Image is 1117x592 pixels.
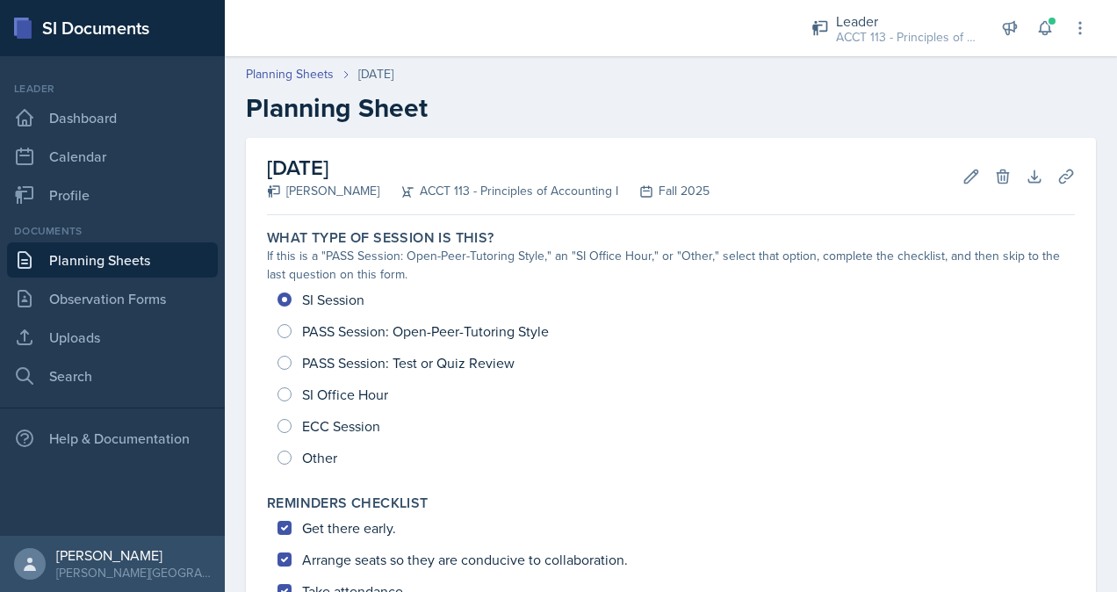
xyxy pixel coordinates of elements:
[7,100,218,135] a: Dashboard
[267,182,379,200] div: [PERSON_NAME]
[7,320,218,355] a: Uploads
[836,11,976,32] div: Leader
[7,81,218,97] div: Leader
[7,421,218,456] div: Help & Documentation
[56,546,211,564] div: [PERSON_NAME]
[267,247,1075,284] div: If this is a "PASS Session: Open-Peer-Tutoring Style," an "SI Office Hour," or "Other," select th...
[267,229,494,247] label: What type of session is this?
[56,564,211,581] div: [PERSON_NAME][GEOGRAPHIC_DATA]
[7,223,218,239] div: Documents
[836,28,976,47] div: ACCT 113 - Principles of Accounting I / Fall 2025
[7,281,218,316] a: Observation Forms
[379,182,618,200] div: ACCT 113 - Principles of Accounting I
[246,92,1096,124] h2: Planning Sheet
[358,65,393,83] div: [DATE]
[7,358,218,393] a: Search
[618,182,710,200] div: Fall 2025
[267,152,710,184] h2: [DATE]
[267,495,429,512] label: Reminders Checklist
[7,242,218,278] a: Planning Sheets
[7,139,218,174] a: Calendar
[246,65,334,83] a: Planning Sheets
[7,177,218,213] a: Profile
